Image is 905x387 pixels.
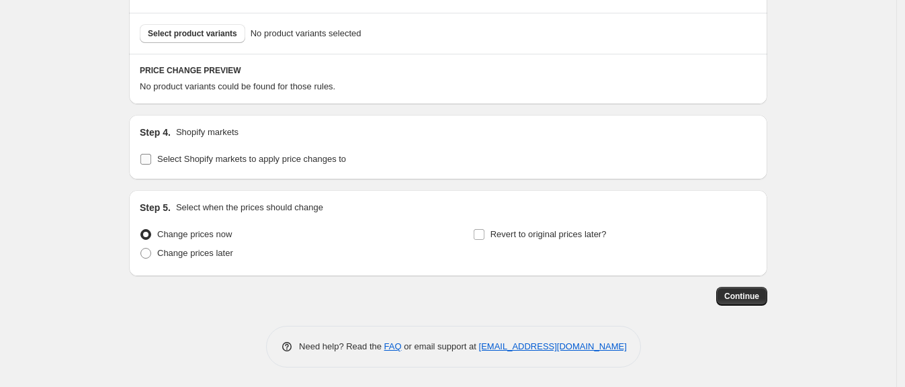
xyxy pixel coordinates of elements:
[148,28,237,39] span: Select product variants
[140,126,171,139] h2: Step 4.
[251,27,361,40] span: No product variants selected
[299,341,384,351] span: Need help? Read the
[402,341,479,351] span: or email support at
[140,201,171,214] h2: Step 5.
[140,65,757,76] h6: PRICE CHANGE PREVIEW
[479,341,627,351] a: [EMAIL_ADDRESS][DOMAIN_NAME]
[157,248,233,258] span: Change prices later
[157,154,346,164] span: Select Shopify markets to apply price changes to
[157,229,232,239] span: Change prices now
[716,287,767,306] button: Continue
[140,81,335,91] span: No product variants could be found for those rules.
[140,24,245,43] button: Select product variants
[490,229,607,239] span: Revert to original prices later?
[176,201,323,214] p: Select when the prices should change
[384,341,402,351] a: FAQ
[176,126,239,139] p: Shopify markets
[724,291,759,302] span: Continue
